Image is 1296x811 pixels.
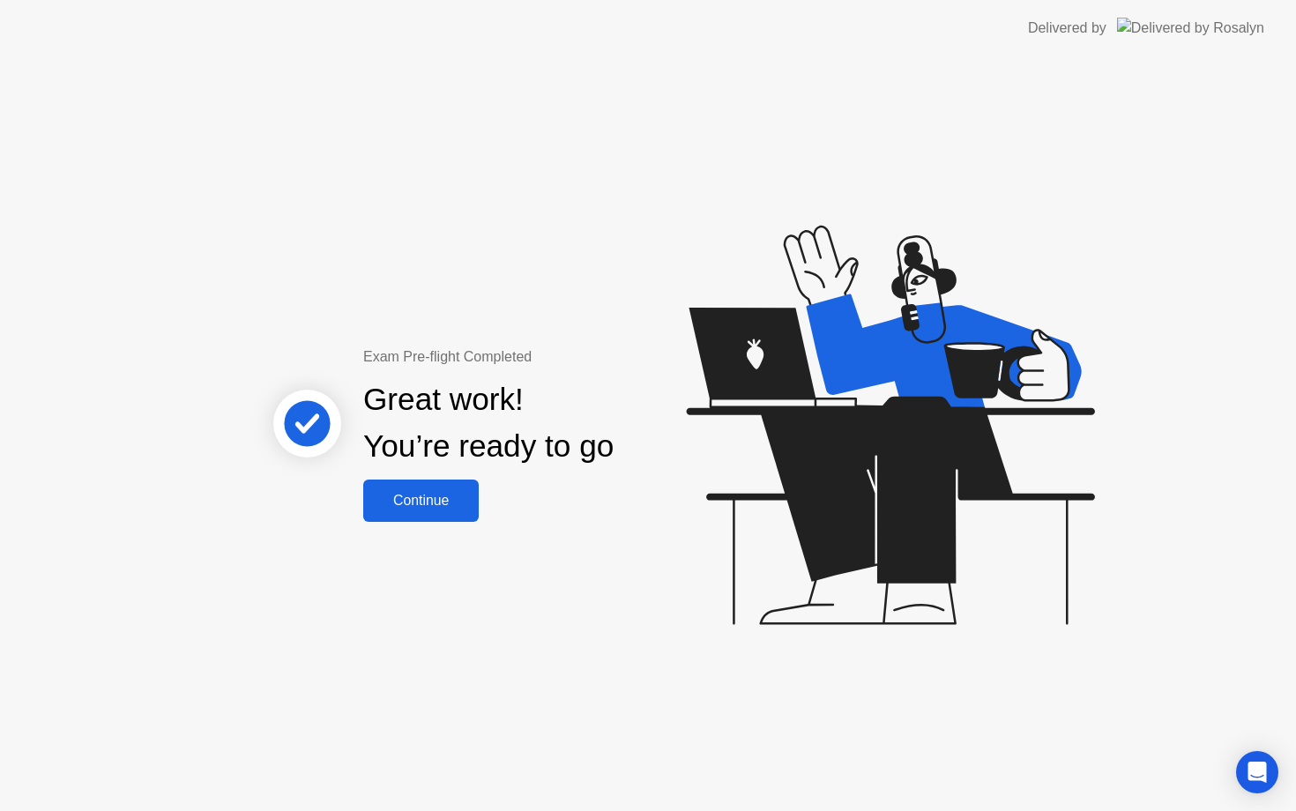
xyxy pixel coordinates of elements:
[363,346,727,368] div: Exam Pre-flight Completed
[363,480,479,522] button: Continue
[363,376,614,470] div: Great work! You’re ready to go
[1236,751,1278,793] div: Open Intercom Messenger
[1117,18,1264,38] img: Delivered by Rosalyn
[1028,18,1106,39] div: Delivered by
[369,493,473,509] div: Continue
